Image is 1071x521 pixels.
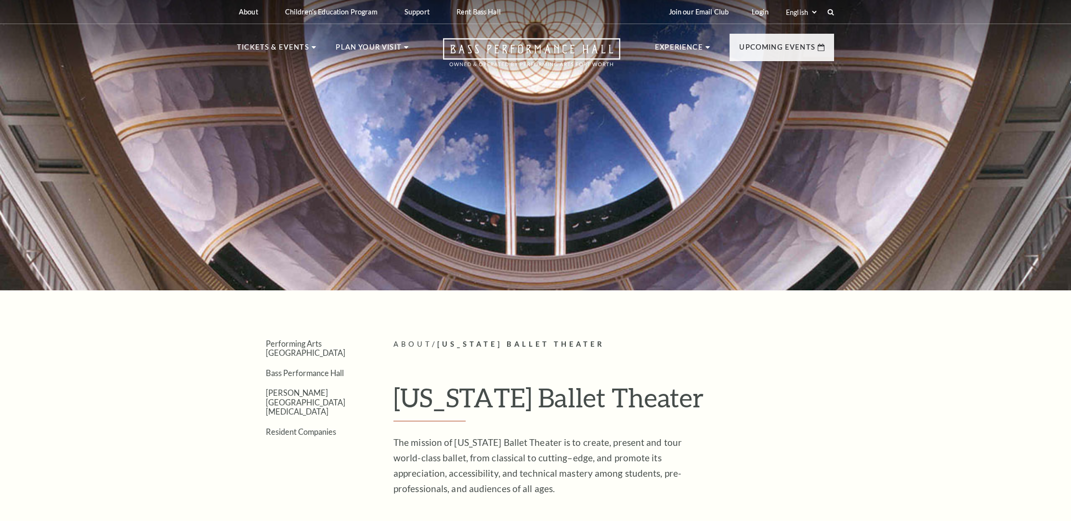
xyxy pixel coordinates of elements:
p: About [239,8,258,16]
a: [PERSON_NAME][GEOGRAPHIC_DATA][MEDICAL_DATA] [266,388,345,416]
p: Rent Bass Hall [457,8,501,16]
a: Resident Companies [266,427,336,436]
p: Tickets & Events [237,41,309,59]
p: Children's Education Program [285,8,378,16]
a: Performing Arts [GEOGRAPHIC_DATA] [266,339,345,357]
p: / [393,339,834,351]
p: Support [405,8,430,16]
select: Select: [784,8,818,17]
h1: [US_STATE] Ballet Theater [393,382,834,421]
span: [US_STATE] Ballet Theater [437,340,605,348]
p: Plan Your Visit [336,41,402,59]
a: Bass Performance Hall [266,368,344,378]
p: Upcoming Events [739,41,815,59]
p: The mission of [US_STATE] Ballet Theater is to create, present and tour world-class ballet, from ... [393,435,706,496]
span: About [393,340,432,348]
p: Experience [655,41,703,59]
